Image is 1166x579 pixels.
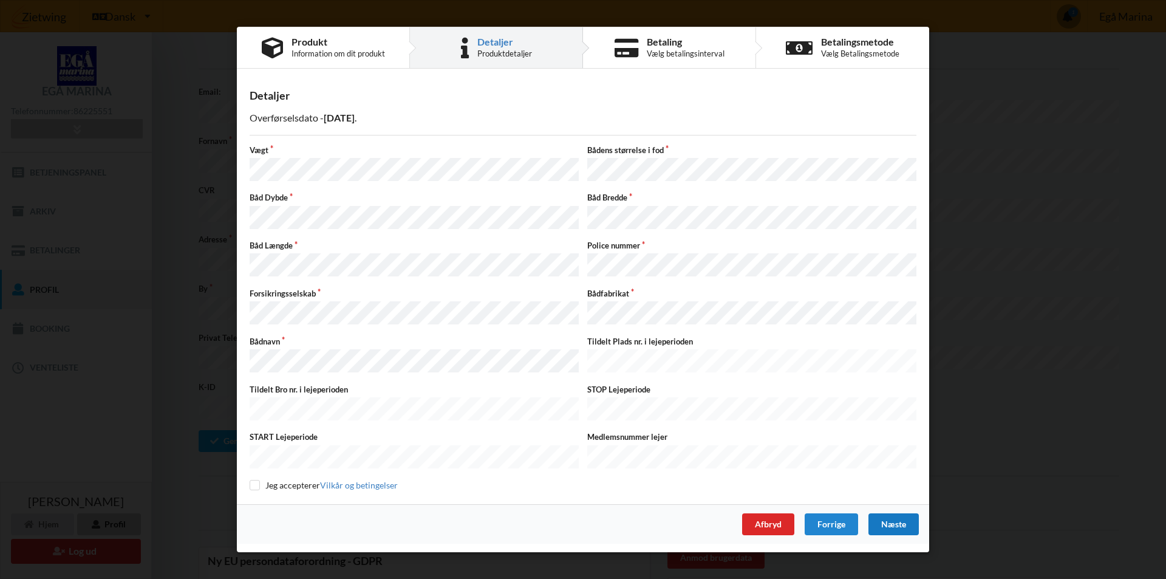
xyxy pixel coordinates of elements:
div: Vælg betalingsinterval [647,49,724,58]
b: [DATE] [324,112,355,123]
label: Tildelt Bro nr. i lejeperioden [250,384,579,395]
label: START Lejeperiode [250,432,579,443]
label: Båd Dybde [250,193,579,204]
label: Båd Bredde [587,193,916,204]
label: Bådens størrelse i fod [587,145,916,156]
label: Vægt [250,145,579,156]
div: Forrige [805,513,858,535]
div: Betaling [647,37,724,47]
label: Tildelt Plads nr. i lejeperioden [587,336,916,347]
label: Forsikringsselskab [250,288,579,299]
div: Detaljer [250,89,916,103]
label: Bådfabrikat [587,288,916,299]
p: Overførselsdato - . [250,111,916,125]
label: Bådnavn [250,336,579,347]
a: Vilkår og betingelser [320,480,398,490]
div: Detaljer [477,37,532,47]
div: Produktdetaljer [477,49,532,58]
div: Næste [868,513,919,535]
label: Båd Længde [250,240,579,251]
label: STOP Lejeperiode [587,384,916,395]
label: Police nummer [587,240,916,251]
div: Afbryd [742,513,794,535]
label: Jeg accepterer [250,480,398,490]
div: Vælg Betalingsmetode [821,49,899,58]
div: Information om dit produkt [291,49,385,58]
div: Produkt [291,37,385,47]
div: Betalingsmetode [821,37,899,47]
label: Medlemsnummer lejer [587,432,916,443]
